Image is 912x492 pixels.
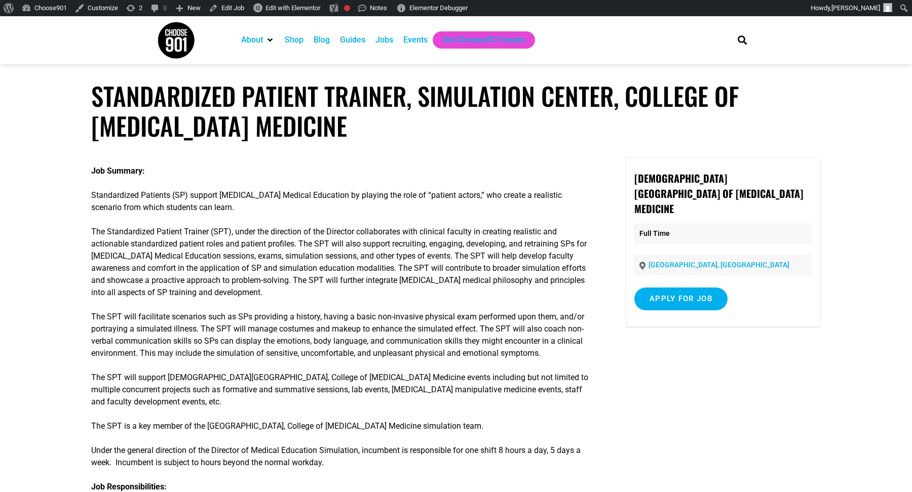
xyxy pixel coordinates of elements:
[91,226,589,299] p: The Standardized Patient Trainer (SPT), under the direction of the Director collaborates with cli...
[91,311,589,359] p: The SPT will facilitate scenarios such as SPs providing a history, having a basic non-invasive ph...
[734,32,751,49] div: Search
[91,420,589,432] p: The SPT is a key member of the [GEOGRAPHIC_DATA], College of [MEDICAL_DATA] Medicine simulation t...
[91,372,589,408] p: The SPT will support [DEMOGRAPHIC_DATA][GEOGRAPHIC_DATA], College of [MEDICAL_DATA] Medicine even...
[241,34,263,46] a: About
[265,4,320,12] span: Edit with Elementor
[831,4,880,12] span: [PERSON_NAME]
[314,34,330,46] a: Blog
[91,189,589,214] p: Standardized Patients (SP) support [MEDICAL_DATA] Medical Education by playing the role of “patie...
[340,34,365,46] a: Guides
[236,31,720,49] nav: Main nav
[285,34,303,46] a: Shop
[443,34,525,46] a: Get Choose901 Emails
[236,31,280,49] div: About
[91,81,821,141] h1: Standardized Patient Trainer, Simulation Center, College of [MEDICAL_DATA] Medicine
[634,223,812,244] p: Full Time
[649,261,789,269] a: [GEOGRAPHIC_DATA], [GEOGRAPHIC_DATA]
[91,482,167,491] strong: Job Responsibilities:
[91,166,145,176] strong: Job Summary:
[634,171,803,216] strong: [DEMOGRAPHIC_DATA][GEOGRAPHIC_DATA] of [MEDICAL_DATA] Medicine
[91,444,589,469] p: Under the general direction of the Director of Medical Education Simulation, incumbent is respons...
[403,34,428,46] a: Events
[375,34,393,46] a: Jobs
[634,288,728,310] input: Apply for job
[344,5,350,11] div: Focus keyphrase not set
